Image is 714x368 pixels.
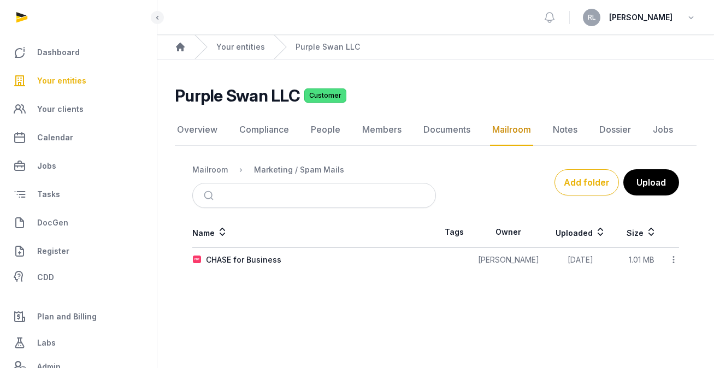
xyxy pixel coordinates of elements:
[473,217,544,248] th: Owner
[175,114,697,146] nav: Tabs
[544,248,617,272] td: [DATE]
[192,164,228,175] div: Mailroom
[206,254,281,265] div: CHASE for Business
[583,9,600,26] button: RL
[37,245,69,258] span: Register
[37,159,56,173] span: Jobs
[554,169,619,195] button: Add folder
[175,114,220,146] a: Overview
[175,86,300,105] h2: Purple Swan LLC
[309,114,343,146] a: People
[588,14,596,21] span: RL
[37,216,68,229] span: DocGen
[9,96,148,122] a: Your clients
[197,183,223,207] button: Submit
[609,11,672,24] span: [PERSON_NAME]
[9,304,148,330] a: Plan and Billing
[544,217,617,248] th: Uploaded
[37,310,97,323] span: Plan and Billing
[216,41,265,52] a: Your entities
[617,217,666,248] th: Size
[9,210,148,236] a: DocGen
[490,114,533,146] a: Mailroom
[9,266,148,288] a: CDD
[37,336,56,349] span: Labs
[9,68,148,94] a: Your entities
[37,188,60,201] span: Tasks
[37,74,86,87] span: Your entities
[617,248,666,272] td: 1.01 MB
[157,35,714,60] nav: Breadcrumb
[551,114,580,146] a: Notes
[37,131,73,144] span: Calendar
[421,114,473,146] a: Documents
[193,256,202,264] img: pdf.svg
[304,88,346,103] span: Customer
[9,238,148,264] a: Register
[237,114,291,146] a: Compliance
[436,217,473,248] th: Tags
[37,103,84,116] span: Your clients
[9,153,148,179] a: Jobs
[9,330,148,356] a: Labs
[254,164,344,175] div: Marketing / Spam Mails
[192,217,436,248] th: Name
[192,157,436,183] nav: Breadcrumb
[651,114,675,146] a: Jobs
[9,124,148,151] a: Calendar
[597,114,633,146] a: Dossier
[9,39,148,66] a: Dashboard
[37,46,80,59] span: Dashboard
[9,181,148,207] a: Tasks
[360,114,404,146] a: Members
[296,41,360,52] a: Purple Swan LLC
[623,169,679,195] button: Upload
[473,248,544,272] td: [PERSON_NAME]
[37,271,54,284] span: CDD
